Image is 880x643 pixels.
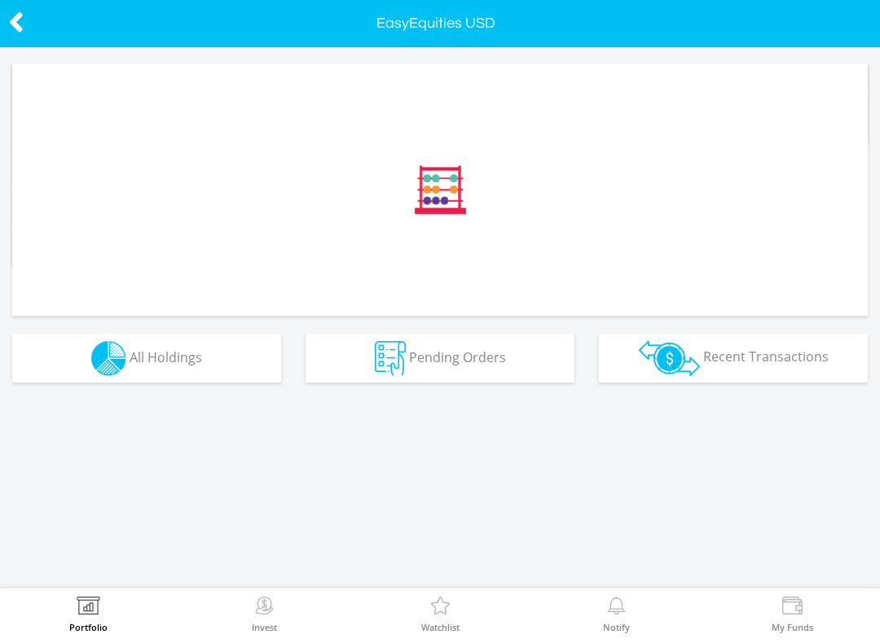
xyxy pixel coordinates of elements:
button: Recent Transactions [599,334,868,383]
img: transactions-zar-wht.png [639,340,700,376]
button: Pending Orders [306,334,574,383]
a: Invest [252,597,277,632]
label: Invest [252,623,277,632]
img: View Funds [780,597,805,619]
img: Watchlist [428,597,453,619]
span: All Holdings [130,348,202,365]
a: My Funds [772,597,813,632]
label: My Funds [772,623,813,632]
img: View Portfolio [76,597,101,619]
label: Portfolio [69,623,108,632]
a: Watchlist [421,597,460,632]
label: Watchlist [421,623,460,632]
span: Recent Transactions [703,348,829,365]
img: Invest Now [252,597,277,619]
span: Pending Orders [409,348,506,365]
button: All Holdings [12,334,281,383]
img: pending_instructions-wht.png [375,341,406,376]
img: holdings-wht.png [91,341,126,376]
a: Portfolio [69,597,108,632]
img: View Notifications [604,597,629,619]
label: Notify [603,623,630,632]
a: Notify [603,597,630,632]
